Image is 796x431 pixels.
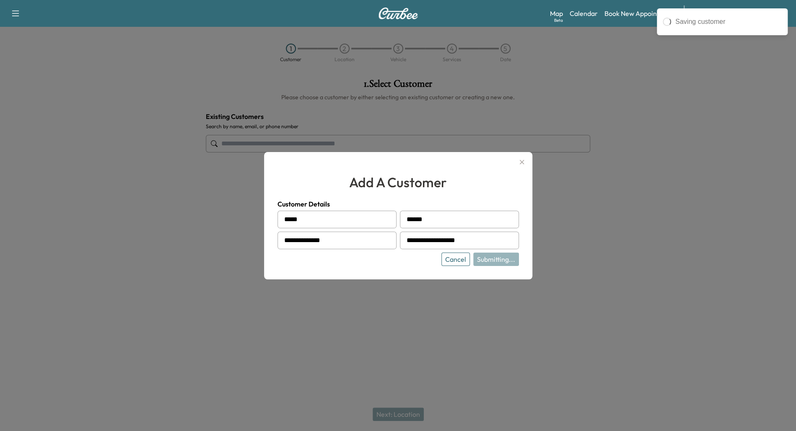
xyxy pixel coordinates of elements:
h4: Customer Details [277,199,519,209]
img: Curbee Logo [378,8,418,19]
div: Beta [554,17,563,23]
h2: add a customer [277,172,519,192]
a: Book New Appointment [604,8,675,18]
a: Calendar [570,8,598,18]
button: Cancel [441,253,470,266]
div: Saving customer [675,17,782,27]
a: MapBeta [550,8,563,18]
